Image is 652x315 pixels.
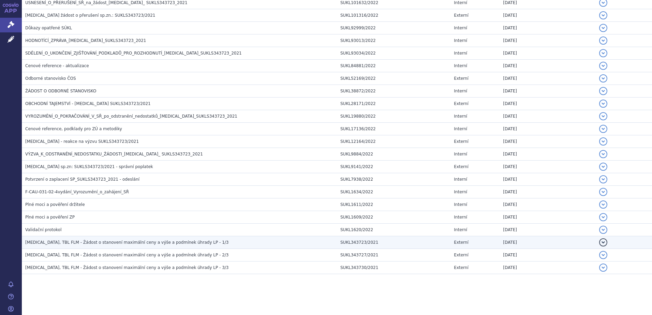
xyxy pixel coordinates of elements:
td: [DATE] [500,123,595,135]
td: SUKL1620/2022 [337,224,450,236]
td: [DATE] [500,198,595,211]
span: Externí [454,76,468,81]
button: detail [599,188,607,196]
button: detail [599,100,607,108]
span: Interní [454,126,467,131]
td: SUKL84881/2022 [337,60,450,72]
td: SUKL1611/2022 [337,198,450,211]
td: [DATE] [500,148,595,161]
td: SUKL17136/2022 [337,123,450,135]
span: OBCHODNÍ TAJEMSTVÍ - Piqray SUKLS343723/2021 [25,101,151,106]
span: PIQRAY, TBL FLM - Žádost o stanovení maximální ceny a výše a podmínek úhrady LP - 2/3 [25,253,229,257]
td: SUKL93034/2022 [337,47,450,60]
span: PIQRAY sp.zn: SUKLS343723/2021 - správní poplatek [25,164,153,169]
span: HODNOTÍCÍ_ZPRÁVA_PIQRAY_SUKLS343723_2021 [25,38,146,43]
span: Cenové reference - aktualizace [25,63,89,68]
span: Externí [454,265,468,270]
span: Piqray - reakce na výzvu SUKLS343723/2021 [25,139,139,144]
span: Externí [454,240,468,245]
span: PIQRAY, TBL FLM - Žádost o stanovení maximální ceny a výše a podmínek úhrady LP - 1/3 [25,240,229,245]
span: Plné moci a pověření ZP [25,215,75,220]
td: SUKL101316/2022 [337,9,450,22]
span: Interní [454,177,467,182]
span: Externí [454,13,468,18]
button: detail [599,74,607,82]
span: ŽÁDOST O ODBORNÉ STANOVISKO [25,89,96,93]
button: detail [599,175,607,183]
td: [DATE] [500,161,595,173]
td: [DATE] [500,224,595,236]
td: [DATE] [500,22,595,34]
button: detail [599,87,607,95]
button: detail [599,11,607,19]
td: [DATE] [500,211,595,224]
button: detail [599,150,607,158]
span: Interní [454,152,467,156]
td: SUKL9884/2022 [337,148,450,161]
span: Plné moci a pověření držitele [25,202,85,207]
span: VYROZUMĚNÍ_O_POKRAČOVÁNÍ_V_SŘ_po_odstranění_nedostatků_PIQRAY_SUKLS343723_2021 [25,114,237,119]
td: SUKL7938/2022 [337,173,450,186]
span: F-CAU-031-02-4vydání_Vyrozumění_o_zahájení_SŘ [25,190,129,194]
td: SUKL9141/2022 [337,161,450,173]
span: Externí [454,253,468,257]
span: Interní [454,202,467,207]
button: detail [599,251,607,259]
td: [DATE] [500,173,595,186]
span: USNESENÍ_O_PŘERUŠENÍ_SŘ_na_žádost_PIQRAY_ SUKLS343723_2021 [25,0,188,5]
span: Interní [454,38,467,43]
td: SUKL93013/2022 [337,34,450,47]
td: [DATE] [500,186,595,198]
button: detail [599,200,607,209]
span: Piqray žádost o přerušení sp.zn.: SUKLS343723/2021 [25,13,155,18]
button: detail [599,36,607,45]
span: Interní [454,89,467,93]
span: Validační protokol [25,227,62,232]
span: Interní [454,51,467,56]
span: Externí [454,164,468,169]
td: SUKL12164/2022 [337,135,450,148]
td: SUKL38872/2022 [337,85,450,97]
td: [DATE] [500,34,595,47]
span: Externí [454,101,468,106]
td: [DATE] [500,85,595,97]
button: detail [599,24,607,32]
td: SUKL52169/2022 [337,72,450,85]
td: SUKL19880/2022 [337,110,450,123]
button: detail [599,213,607,221]
td: SUKL343730/2021 [337,261,450,274]
button: detail [599,238,607,246]
span: PIQRAY, TBL FLM - Žádost o stanovení maximální ceny a výše a podmínek úhrady LP - 3/3 [25,265,229,270]
td: SUKL92999/2022 [337,22,450,34]
button: detail [599,125,607,133]
td: SUKL343723/2021 [337,236,450,249]
span: Interní [454,114,467,119]
span: Interní [454,215,467,220]
span: Externí [454,139,468,144]
span: Odborné stanovisko ČOS [25,76,76,81]
td: SUKL343727/2021 [337,249,450,261]
button: detail [599,226,607,234]
button: detail [599,112,607,120]
button: detail [599,49,607,57]
td: SUKL1634/2022 [337,186,450,198]
span: Cenové reference, podklady pro ZÚ a metodiky [25,126,122,131]
span: Interní [454,0,467,5]
td: [DATE] [500,261,595,274]
span: Důkazy opatřené SÚKL [25,26,72,30]
span: Interní [454,63,467,68]
td: [DATE] [500,249,595,261]
span: Potvrzení o zaplacení SP_SUKLS343723_2021 - odeslání [25,177,139,182]
span: Interní [454,227,467,232]
td: SUKL28171/2022 [337,97,450,110]
span: Interní [454,26,467,30]
td: [DATE] [500,72,595,85]
td: [DATE] [500,47,595,60]
button: detail [599,62,607,70]
button: detail [599,137,607,146]
td: [DATE] [500,60,595,72]
button: detail [599,163,607,171]
td: [DATE] [500,110,595,123]
span: VÝZVA_K_ODSTRANĚNÍ_NEDOSTATKU_ŽÁDOSTI_PIQRAY_ SUKLS343723_2021 [25,152,203,156]
td: [DATE] [500,97,595,110]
